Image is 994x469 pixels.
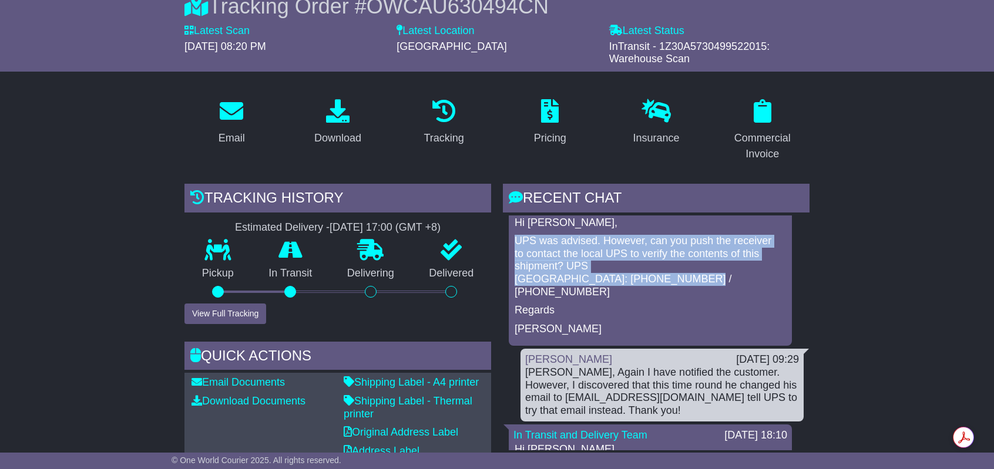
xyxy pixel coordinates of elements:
p: Delivered [412,267,492,280]
div: [DATE] 18:10 [724,429,787,442]
span: © One World Courier 2025. All rights reserved. [172,455,341,465]
a: Tracking [417,95,472,150]
a: Address Label [344,445,419,457]
div: Tracking history [184,184,491,215]
p: Hi [PERSON_NAME], [515,443,786,456]
a: Shipping Label - Thermal printer [344,395,472,420]
div: [DATE] 09:29 [736,353,799,366]
p: Hi [PERSON_NAME], [515,217,786,230]
div: [PERSON_NAME], Again I have notified the customer. However, I discovered that this time round he ... [525,366,799,417]
a: Download Documents [192,395,305,407]
p: In Transit [251,267,330,280]
div: Commercial Invoice [723,130,802,162]
label: Latest Scan [184,25,250,38]
p: Pickup [184,267,251,280]
a: [PERSON_NAME] [525,353,612,365]
div: Pricing [534,130,566,146]
p: [PERSON_NAME] [515,323,786,336]
span: InTransit - 1Z30A5730499522015: Warehouse Scan [609,41,770,65]
a: Download [307,95,369,150]
a: Pricing [526,95,574,150]
div: Insurance [633,130,679,146]
div: Estimated Delivery - [184,221,491,234]
p: Delivering [330,267,412,280]
div: Tracking [424,130,464,146]
a: Email [211,95,253,150]
label: Latest Status [609,25,684,38]
p: UPS was advised. However, can you push the receiver to contact the local UPS to verify the conten... [515,235,786,298]
a: Commercial Invoice [715,95,810,166]
button: View Full Tracking [184,303,266,324]
div: Quick Actions [184,342,491,373]
span: [GEOGRAPHIC_DATA] [397,41,506,52]
div: RECENT CHAT [503,184,810,215]
p: Regards [515,304,786,317]
div: Download [314,130,361,146]
a: Shipping Label - A4 printer [344,376,479,388]
label: Latest Location [397,25,474,38]
a: Insurance [625,95,687,150]
a: Email Documents [192,376,285,388]
a: Original Address Label [344,426,458,438]
div: [DATE] 17:00 (GMT +8) [330,221,441,234]
a: In Transit and Delivery Team [513,429,647,441]
span: [DATE] 08:20 PM [184,41,266,52]
div: Email [219,130,245,146]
